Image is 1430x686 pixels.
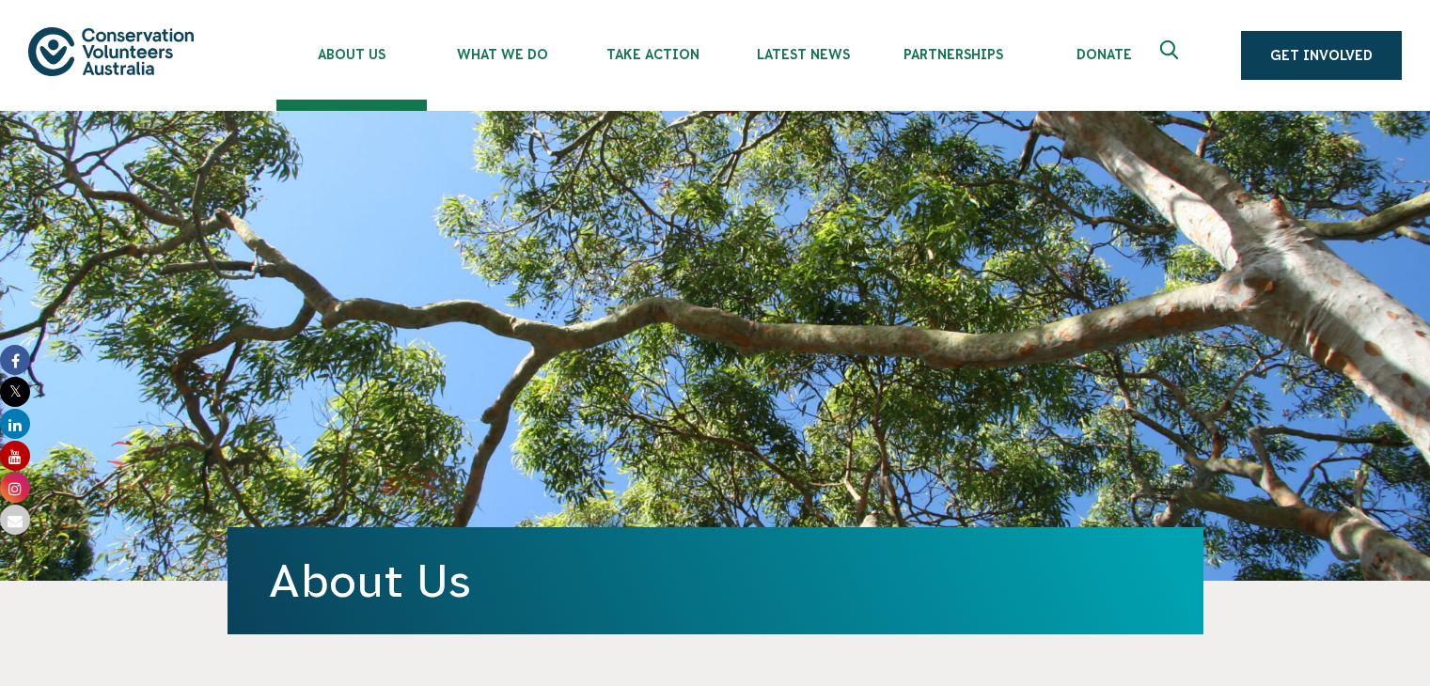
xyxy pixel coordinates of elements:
span: Latest News [728,47,878,62]
span: Donate [1029,47,1179,62]
span: Take Action [577,47,728,62]
span: Expand search box [1160,40,1184,70]
span: About Us [276,47,427,62]
h1: About Us [269,555,1162,606]
span: What We Do [427,47,577,62]
a: Get Involved [1241,31,1402,80]
span: Partnerships [878,47,1029,62]
button: Expand search box Close search box [1149,33,1194,78]
img: logo.svg [28,27,194,75]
